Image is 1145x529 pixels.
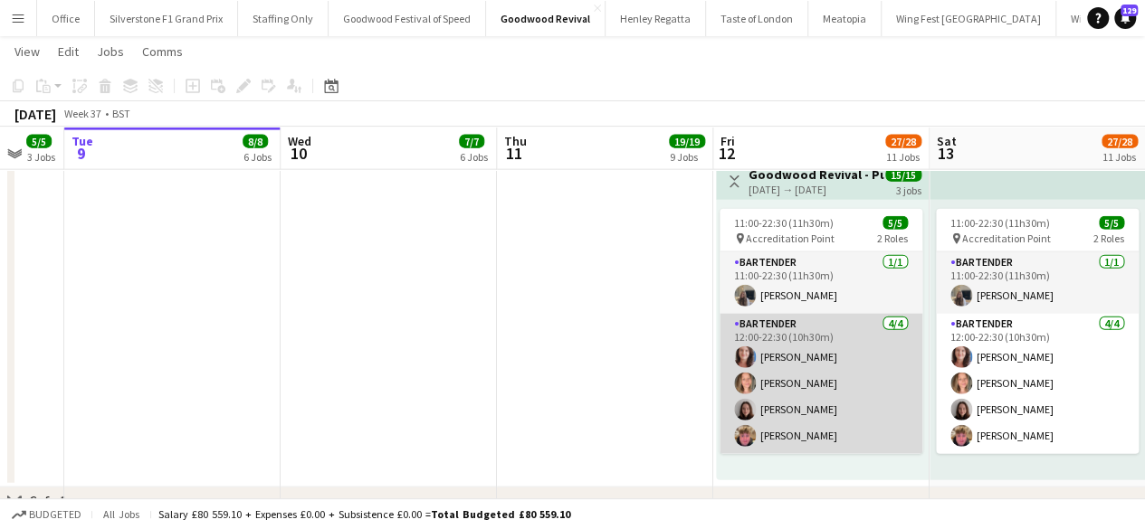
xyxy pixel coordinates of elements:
app-card-role: Bartender1/111:00-22:30 (11h30m)[PERSON_NAME] [936,252,1139,314]
span: Sat [937,133,957,149]
span: 7/7 [459,135,484,148]
h3: Goodwood Revival - Pub Over the Road [749,166,883,183]
div: BST [112,107,130,120]
button: Wing Fest [GEOGRAPHIC_DATA] [882,1,1056,36]
span: Fri [720,133,735,149]
div: 6 Jobs [460,150,488,164]
button: Office [37,1,95,36]
a: View [7,40,47,63]
span: 11 [501,143,527,164]
a: Edit [51,40,86,63]
span: Accreditation Point [962,231,1051,245]
button: Goodwood Revival [486,1,606,36]
app-card-role: Bartender1/111:00-22:30 (11h30m)[PERSON_NAME] [720,252,922,314]
span: 27/28 [885,135,921,148]
span: 5/5 [1099,216,1124,230]
span: Edit [58,43,79,60]
button: Taste of London [706,1,808,36]
span: 8/8 [243,135,268,148]
span: 2 Roles [1093,231,1124,245]
div: 6 Jobs [243,150,272,164]
app-card-role: Bartender4/412:00-22:30 (10h30m)[PERSON_NAME][PERSON_NAME][PERSON_NAME][PERSON_NAME] [720,314,922,454]
div: Cafe 1 [29,492,67,510]
app-job-card: 11:00-22:30 (11h30m)5/5 Accreditation Point2 RolesBartender1/111:00-22:30 (11h30m)[PERSON_NAME]Ba... [936,209,1139,454]
button: Goodwood Festival of Speed [329,1,486,36]
span: Accreditation Point [746,231,835,245]
button: Silverstone F1 Grand Prix [95,1,238,36]
span: View [14,43,40,60]
div: Salary £80 559.10 + Expenses £0.00 + Subsistence £0.00 = [158,507,570,521]
span: 15/15 [885,168,921,182]
span: 12 [718,143,735,164]
span: Comms [142,43,183,60]
span: 5/5 [883,216,908,230]
button: Meatopia [808,1,882,36]
span: Thu [504,133,527,149]
a: Jobs [90,40,131,63]
span: 19/19 [669,135,705,148]
button: Staffing Only [238,1,329,36]
app-card-role: Bartender4/412:00-22:30 (10h30m)[PERSON_NAME][PERSON_NAME][PERSON_NAME][PERSON_NAME] [936,314,1139,454]
span: Week 37 [60,107,105,120]
span: 10 [285,143,311,164]
app-job-card: 11:00-22:30 (11h30m)5/5 Accreditation Point2 RolesBartender1/111:00-22:30 (11h30m)[PERSON_NAME]Ba... [720,209,922,454]
button: Budgeted [9,505,84,524]
span: 27/28 [1102,135,1138,148]
div: 9 Jobs [670,150,704,164]
div: 11 Jobs [1102,150,1137,164]
span: 2 Roles [877,231,908,245]
span: 11:00-22:30 (11h30m) [950,216,1050,230]
div: [DATE] → [DATE] [749,183,883,196]
div: 11 Jobs [886,150,921,164]
span: Wed [288,133,311,149]
span: 9 [69,143,93,164]
span: 11:00-22:30 (11h30m) [734,216,834,230]
a: Comms [135,40,190,63]
div: 3 Jobs [27,150,55,164]
span: Total Budgeted £80 559.10 [431,507,570,521]
span: 13 [934,143,957,164]
div: 3 jobs [896,182,921,197]
span: All jobs [100,507,143,521]
a: 129 [1114,7,1136,29]
div: [DATE] [14,105,56,123]
span: Tue [72,133,93,149]
span: Jobs [97,43,124,60]
button: Henley Regatta [606,1,706,36]
span: 5/5 [26,135,52,148]
span: 129 [1121,5,1138,16]
span: Budgeted [29,508,81,521]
